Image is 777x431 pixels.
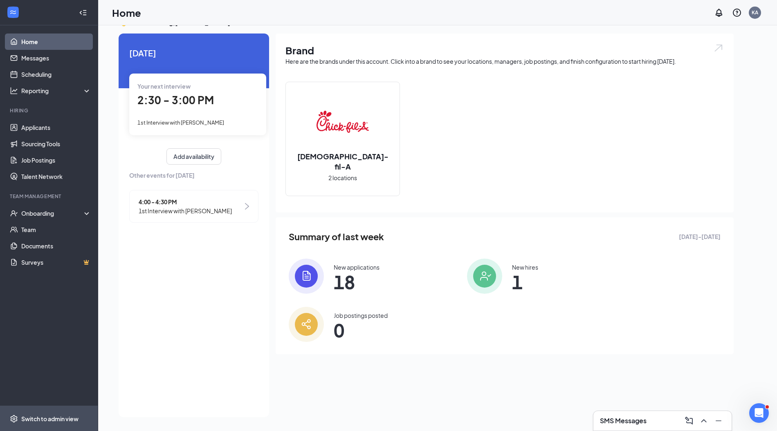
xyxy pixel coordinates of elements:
[512,263,538,271] div: New hires
[285,57,724,65] div: Here are the brands under this account. Click into a brand to see your locations, managers, job p...
[79,9,87,17] svg: Collapse
[289,307,324,342] img: icon
[21,415,79,423] div: Switch to admin view
[289,259,324,294] img: icon
[10,209,18,217] svg: UserCheck
[512,275,538,289] span: 1
[334,311,388,319] div: Job postings posted
[713,43,724,53] img: open.6027fd2a22e1237b5b06.svg
[10,415,18,423] svg: Settings
[714,8,724,18] svg: Notifications
[683,414,696,427] button: ComposeMessage
[10,107,90,114] div: Hiring
[697,414,710,427] button: ChevronUp
[139,197,232,206] span: 4:00 - 4:30 PM
[21,33,91,50] a: Home
[21,87,92,95] div: Reporting
[21,66,91,83] a: Scheduling
[21,152,91,168] a: Job Postings
[21,168,91,185] a: Talent Network
[129,47,258,59] span: [DATE]
[714,416,723,426] svg: Minimize
[600,416,647,425] h3: SMS Messages
[21,254,91,270] a: SurveysCrown
[10,193,90,200] div: Team Management
[334,323,388,337] span: 0
[10,87,18,95] svg: Analysis
[285,43,724,57] h1: Brand
[21,221,91,238] a: Team
[752,9,758,16] div: KA
[334,263,380,271] div: New applications
[137,93,214,107] span: 2:30 - 3:00 PM
[166,148,221,165] button: Add availability
[712,414,725,427] button: Minimize
[467,259,502,294] img: icon
[684,416,694,426] svg: ComposeMessage
[21,119,91,136] a: Applicants
[699,416,709,426] svg: ChevronUp
[679,232,721,241] span: [DATE] - [DATE]
[21,238,91,254] a: Documents
[21,50,91,66] a: Messages
[749,403,769,423] iframe: Intercom live chat
[139,206,232,215] span: 1st Interview with [PERSON_NAME]
[334,275,380,289] span: 18
[289,230,384,244] span: Summary of last week
[328,173,357,182] span: 2 locations
[137,83,191,90] span: Your next interview
[286,151,400,172] h2: [DEMOGRAPHIC_DATA]-fil-A
[21,136,91,152] a: Sourcing Tools
[317,96,369,148] img: Chick-fil-A
[112,6,141,20] h1: Home
[137,119,224,126] span: 1st Interview with [PERSON_NAME]
[129,171,258,180] span: Other events for [DATE]
[9,8,17,16] svg: WorkstreamLogo
[732,8,742,18] svg: QuestionInfo
[21,209,84,217] div: Onboarding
